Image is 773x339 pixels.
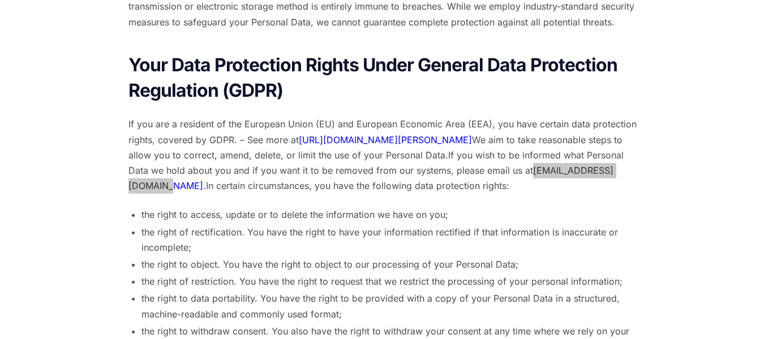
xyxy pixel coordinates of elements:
p: If you are a resident of the European Union (EU) and European Economic Area (EEA), you have certa... [128,117,645,194]
li: the right to access, update or to delete the information we have on you; [141,207,645,222]
li: the right of rectification. You have the right to have your information rectified if that informa... [141,225,645,255]
a: [URL][DOMAIN_NAME][PERSON_NAME] [299,134,472,145]
strong: Your Data Protection Rights Under General Data Protection Regulation (GDPR) [128,53,645,104]
li: the right to object. You have the right to object to our processing of your Personal Data; [141,257,645,272]
li: the right of restriction. You have the right to request that we restrict the processing of your p... [141,274,645,289]
li: the right to data portability. You have the right to be provided with a copy of your Personal Dat... [141,291,645,321]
